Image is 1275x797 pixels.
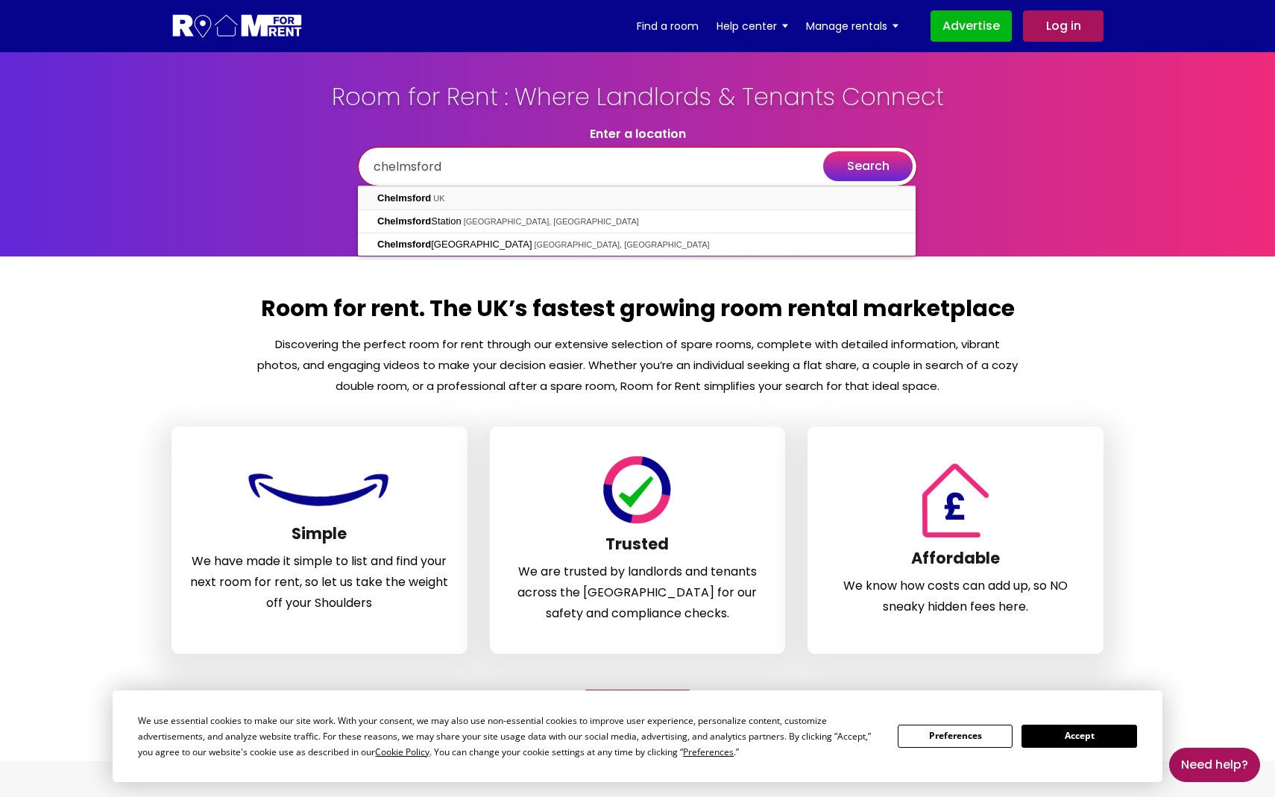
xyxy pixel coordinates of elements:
[823,151,913,181] button: search
[683,746,734,758] span: Preferences
[298,82,977,127] h1: Room for Rent : Where Landlords & Tenants Connect
[1169,748,1260,782] a: Need Help?
[826,549,1085,576] h3: Affordable
[256,334,1019,397] p: Discovering the perfect room for rent through our extensive selection of spare rooms, complete wi...
[113,690,1162,782] div: Cookie Consent Prompt
[377,215,431,227] span: Chelmsford
[190,524,449,551] h3: Simple
[245,466,394,513] img: Room For Rent
[377,192,431,204] span: Chelmsford
[931,10,1012,42] a: Advertise
[138,713,880,760] div: We use essential cookies to make our site work. With your consent, we may also use non-essential ...
[256,294,1019,334] h2: Room for rent. The UK’s fastest growing room rental marketplace
[358,147,917,186] input: e.g. Cambridge, WD18 or Paddington Station
[377,239,431,250] span: Chelmsford
[826,576,1085,617] p: We know how costs can add up, so NO sneaky hidden fees here.
[1021,725,1136,748] button: Accept
[375,746,429,758] span: Cookie Policy
[509,561,767,624] p: We are trusted by landlords and tenants across the [GEOGRAPHIC_DATA] for our safety and complianc...
[190,551,449,614] p: We have made it simple to list and find your next room for rent, so let us take the weight off yo...
[464,217,639,226] span: [GEOGRAPHIC_DATA], [GEOGRAPHIC_DATA]
[806,15,898,37] a: Manage rentals
[915,463,996,538] img: Room For Rent
[898,725,1013,748] button: Preferences
[717,15,788,37] a: Help center
[377,239,535,250] span: [GEOGRAPHIC_DATA]
[584,690,691,724] a: Find out More
[535,240,710,249] span: [GEOGRAPHIC_DATA], [GEOGRAPHIC_DATA]
[590,127,686,141] label: Enter a location
[433,194,444,203] span: UK
[1023,10,1104,42] a: Log in
[377,215,464,227] span: Station
[600,456,674,523] img: Room For Rent
[171,13,303,40] img: Logo for Room for Rent, featuring a welcoming design with a house icon and modern typography
[637,15,699,37] a: Find a room
[509,535,767,561] h3: Trusted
